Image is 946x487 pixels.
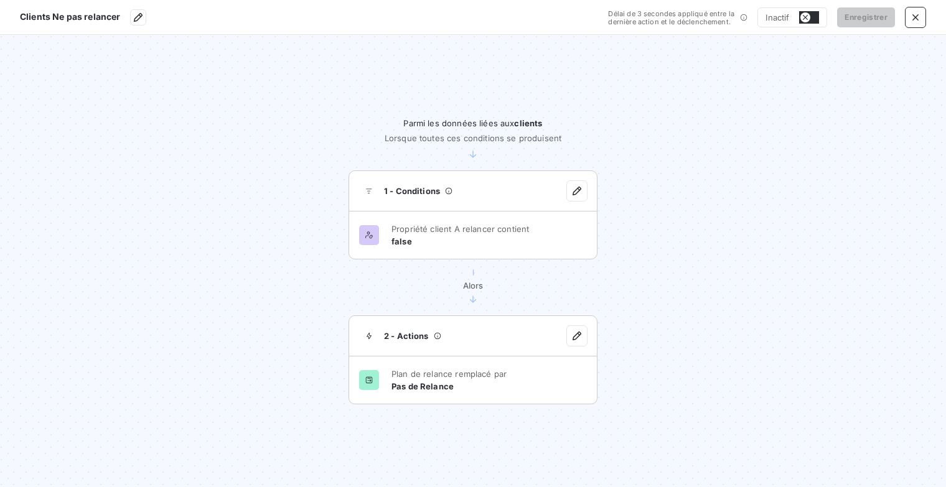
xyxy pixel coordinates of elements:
span: Délai de 3 secondes appliqué entre la dernière action et le déclenchement. [608,9,734,26]
iframe: Intercom live chat [904,445,934,475]
span: Clients Ne pas relancer [20,11,120,22]
button: Enregistrer [837,7,895,27]
span: Parmi les données liées aux [403,118,542,128]
span: Propriété client A relancer contient [391,224,529,234]
span: 2 - Actions [384,331,429,341]
span: Lorsque toutes ces conditions se produisent [385,133,561,143]
span: clients [514,118,542,128]
span: Plan de relance remplacé par [391,369,507,379]
span: Alors [463,276,484,293]
span: false [391,236,529,246]
span: 1 - Conditions [384,186,440,196]
span: Pas de Relance [391,381,507,391]
span: Inactif [766,12,789,22]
